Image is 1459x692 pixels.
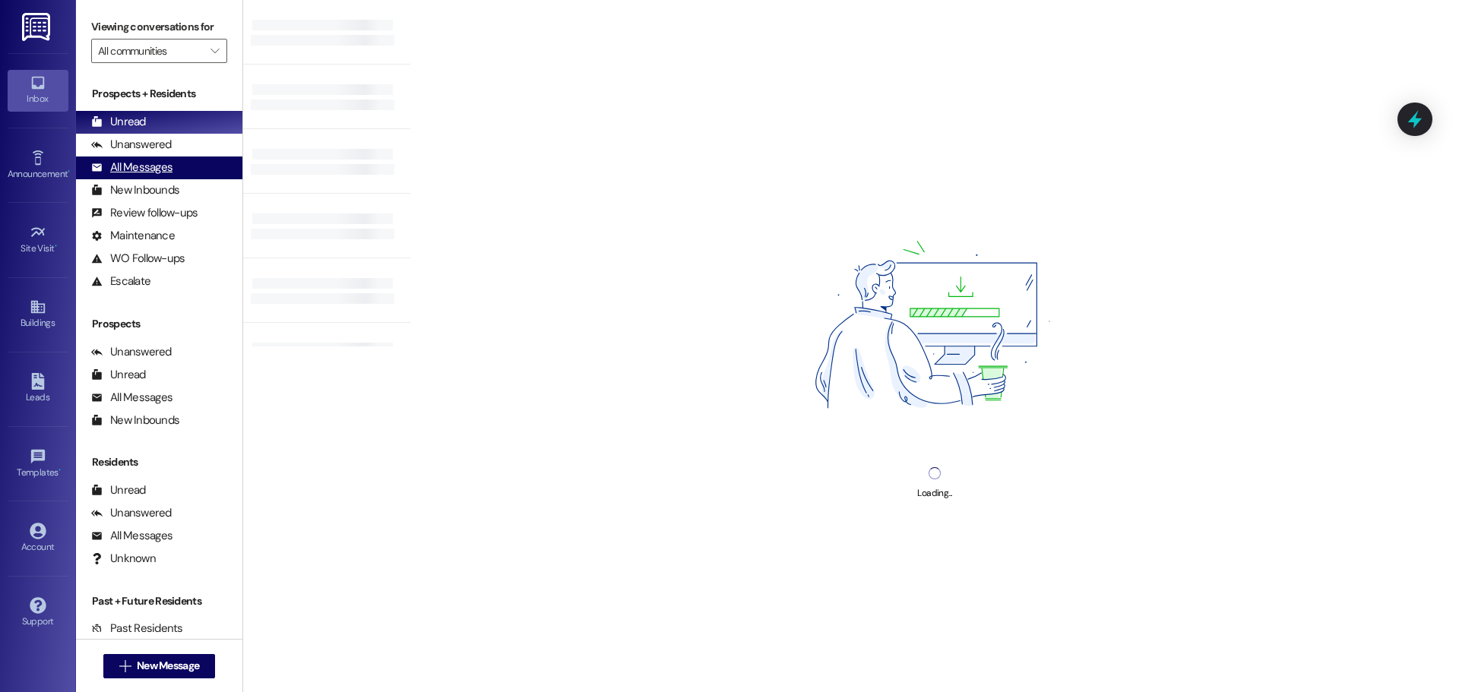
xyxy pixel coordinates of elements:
div: All Messages [91,528,172,544]
div: New Inbounds [91,412,179,428]
div: Residents [76,454,242,470]
div: Past Residents [91,621,183,637]
a: Buildings [8,294,68,335]
div: Unread [91,114,146,130]
div: Maintenance [91,228,175,244]
label: Viewing conversations for [91,15,227,39]
div: Unread [91,482,146,498]
span: • [59,465,61,476]
span: New Message [137,658,199,674]
div: Unanswered [91,137,172,153]
span: • [55,241,57,251]
div: Past + Future Residents [76,593,242,609]
div: Loading... [917,485,951,501]
div: Escalate [91,273,150,289]
div: Review follow-ups [91,205,198,221]
a: Templates • [8,444,68,485]
a: Support [8,592,68,634]
div: Prospects + Residents [76,86,242,102]
a: Site Visit • [8,220,68,261]
div: Unread [91,367,146,383]
input: All communities [98,39,203,63]
div: All Messages [91,160,172,175]
div: Unanswered [91,505,172,521]
div: Unanswered [91,344,172,360]
div: All Messages [91,390,172,406]
a: Leads [8,368,68,409]
div: Prospects [76,316,242,332]
i:  [210,45,219,57]
span: • [68,166,70,177]
div: WO Follow-ups [91,251,185,267]
i:  [119,660,131,672]
a: Account [8,518,68,559]
div: Unknown [91,551,156,567]
a: Inbox [8,70,68,111]
button: New Message [103,654,216,678]
div: New Inbounds [91,182,179,198]
img: ResiDesk Logo [22,13,53,41]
